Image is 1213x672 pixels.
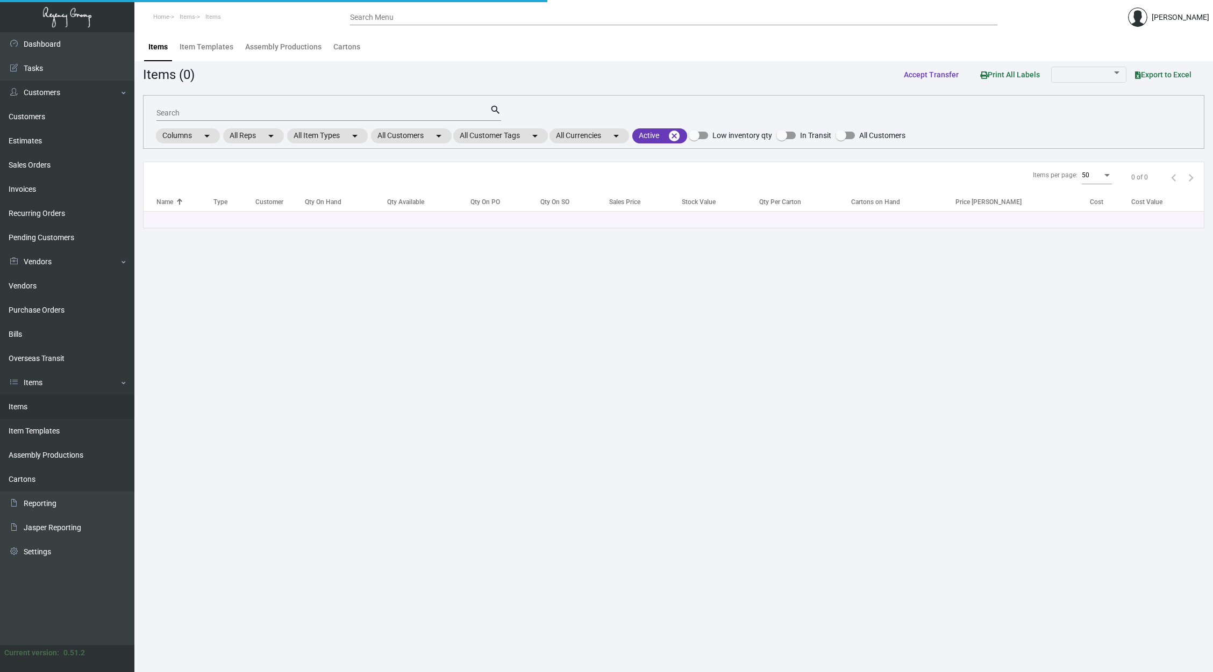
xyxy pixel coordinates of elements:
[712,129,772,142] span: Low inventory qty
[540,197,609,207] div: Qty On SO
[1131,197,1162,207] div: Cost Value
[453,128,548,143] mat-chip: All Customer Tags
[470,197,540,207] div: Qty On PO
[305,197,387,207] div: Qty On Hand
[213,197,227,207] div: Type
[1128,8,1147,27] img: admin@bootstrapmaster.com
[265,129,277,142] mat-icon: arrow_drop_down
[1090,197,1103,207] div: Cost
[682,197,759,207] div: Stock Value
[1126,65,1200,84] button: Export to Excel
[245,41,322,53] div: Assembly Productions
[851,197,900,207] div: Cartons on Hand
[348,129,361,142] mat-icon: arrow_drop_down
[432,129,445,142] mat-icon: arrow_drop_down
[1131,197,1204,207] div: Cost Value
[682,197,716,207] div: Stock Value
[529,129,541,142] mat-icon: arrow_drop_down
[851,197,955,207] div: Cartons on Hand
[610,129,623,142] mat-icon: arrow_drop_down
[63,647,85,659] div: 0.51.2
[223,128,284,143] mat-chip: All Reps
[955,197,1022,207] div: Price [PERSON_NAME]
[387,197,470,207] div: Qty Available
[1033,170,1078,180] div: Items per page:
[213,197,255,207] div: Type
[859,129,905,142] span: All Customers
[156,197,213,207] div: Name
[609,197,682,207] div: Sales Price
[156,128,220,143] mat-chip: Columns
[759,197,801,207] div: Qty Per Carton
[904,70,959,79] span: Accept Transfer
[759,197,851,207] div: Qty Per Carton
[540,197,569,207] div: Qty On SO
[143,65,195,84] div: Items (0)
[1152,12,1209,23] div: [PERSON_NAME]
[1131,172,1148,182] div: 0 of 0
[609,197,640,207] div: Sales Price
[490,104,501,117] mat-icon: search
[632,128,687,143] mat-chip: Active
[180,41,233,53] div: Item Templates
[972,64,1048,84] button: Print All Labels
[1082,171,1089,179] span: 50
[287,128,368,143] mat-chip: All Item Types
[180,13,195,20] span: Items
[668,129,681,142] mat-icon: cancel
[201,129,213,142] mat-icon: arrow_drop_down
[1135,70,1191,79] span: Export to Excel
[800,129,831,142] span: In Transit
[1082,172,1112,179] mat-select: Items per page:
[305,197,341,207] div: Qty On Hand
[1182,169,1200,186] button: Next page
[980,70,1040,79] span: Print All Labels
[148,41,168,53] div: Items
[333,41,360,53] div: Cartons
[550,128,629,143] mat-chip: All Currencies
[955,197,1090,207] div: Price [PERSON_NAME]
[205,13,221,20] span: Items
[153,13,169,20] span: Home
[470,197,500,207] div: Qty On PO
[387,197,424,207] div: Qty Available
[371,128,452,143] mat-chip: All Customers
[1090,197,1131,207] div: Cost
[156,197,173,207] div: Name
[255,192,305,211] th: Customer
[4,647,59,659] div: Current version:
[895,65,967,84] button: Accept Transfer
[1165,169,1182,186] button: Previous page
